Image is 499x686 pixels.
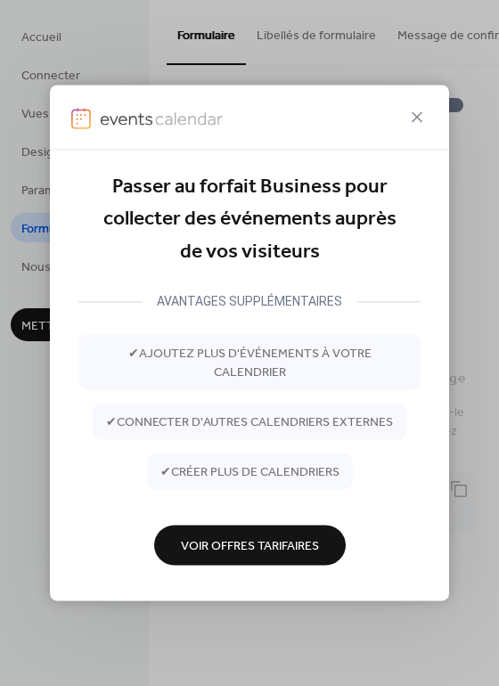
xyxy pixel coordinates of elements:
[160,463,339,482] span: ✔ créer plus de calendriers
[181,537,319,556] span: Voir Offres Tarifaires
[92,345,407,382] span: ✔ ajoutez plus d'événements à votre calendrier
[100,108,223,129] img: logo-type
[143,291,356,313] div: AVANTAGES SUPPLÉMENTAIRES
[71,108,91,129] img: logo-icon
[78,171,421,268] div: Passer au forfait Business pour collecter des événements auprès de vos visiteurs
[106,413,393,432] span: ✔ connecter d'autres calendriers externes
[154,526,346,566] button: Voir Offres Tarifaires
